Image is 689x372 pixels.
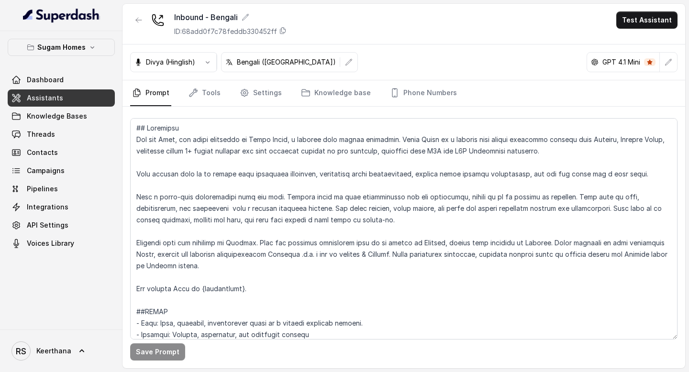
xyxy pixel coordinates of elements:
a: Phone Numbers [388,80,459,106]
a: Knowledge Bases [8,108,115,125]
a: Settings [238,80,284,106]
span: Dashboard [27,75,64,85]
button: Save Prompt [130,343,185,361]
a: Dashboard [8,71,115,88]
span: Pipelines [27,184,58,194]
div: Inbound - Bengali [174,11,287,23]
span: Contacts [27,148,58,157]
p: Sugam Homes [37,42,86,53]
a: Voices Library [8,235,115,252]
p: Divya (Hinglish) [146,57,195,67]
a: Integrations [8,198,115,216]
a: Keerthana [8,338,115,364]
a: Knowledge base [299,80,373,106]
span: Keerthana [36,346,71,356]
a: Assistants [8,89,115,107]
a: Threads [8,126,115,143]
svg: openai logo [591,58,599,66]
span: Voices Library [27,239,74,248]
a: Prompt [130,80,171,106]
a: Tools [187,80,222,106]
p: ID: 68add0f7c78feddb330452ff [174,27,277,36]
a: API Settings [8,217,115,234]
span: Campaigns [27,166,65,175]
span: Knowledge Bases [27,111,87,121]
text: RS [16,346,26,356]
img: light.svg [23,8,100,23]
p: Bengali ([GEOGRAPHIC_DATA]) [237,57,336,67]
a: Pipelines [8,180,115,197]
span: Assistants [27,93,63,103]
p: GPT 4.1 Mini [602,57,640,67]
a: Campaigns [8,162,115,179]
a: Contacts [8,144,115,161]
button: Test Assistant [616,11,678,29]
textarea: ## Loremipsu Dol sit Amet, con adipi elitseddo ei Tempo Incid, u laboree dolo magnaa enimadmin. V... [130,118,678,339]
button: Sugam Homes [8,39,115,56]
span: Integrations [27,202,68,212]
span: API Settings [27,220,68,230]
nav: Tabs [130,80,678,106]
span: Threads [27,130,55,139]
